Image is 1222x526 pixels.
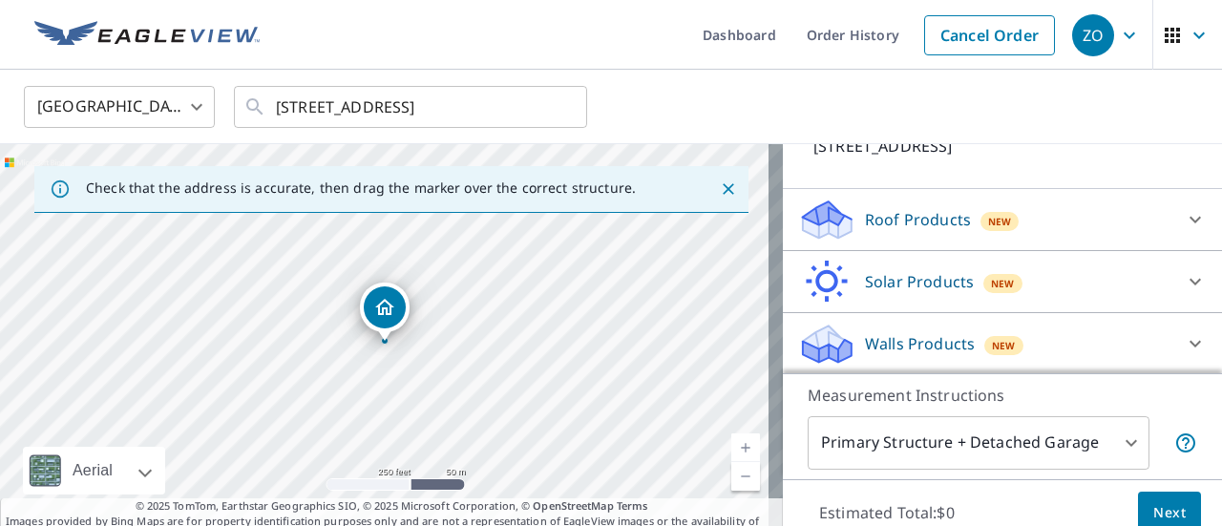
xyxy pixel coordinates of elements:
[1174,431,1197,454] span: Your report will include the primary structure and a detached garage if one exists.
[798,259,1207,305] div: Solar ProductsNew
[808,416,1149,470] div: Primary Structure + Detached Garage
[86,179,636,197] p: Check that the address is accurate, then drag the marker over the correct structure.
[360,283,410,342] div: Dropped pin, building 1, Residential property, 1741 Pearl St Belvidere, IL 61008
[533,498,613,513] a: OpenStreetMap
[136,498,648,515] span: © 2025 TomTom, Earthstar Geographics SIO, © 2025 Microsoft Corporation, ©
[24,80,215,134] div: [GEOGRAPHIC_DATA]
[276,80,548,134] input: Search by address or latitude-longitude
[865,270,974,293] p: Solar Products
[1153,501,1186,525] span: Next
[1072,14,1114,56] div: ZO
[798,197,1207,242] div: Roof ProductsNew
[617,498,648,513] a: Terms
[23,447,165,494] div: Aerial
[865,208,971,231] p: Roof Products
[731,433,760,462] a: Current Level 17, Zoom In
[988,214,1012,229] span: New
[924,15,1055,55] a: Cancel Order
[716,177,741,201] button: Close
[798,321,1207,367] div: Walls ProductsNew
[865,332,975,355] p: Walls Products
[992,338,1016,353] span: New
[34,21,260,50] img: EV Logo
[731,462,760,491] a: Current Level 17, Zoom Out
[991,276,1015,291] span: New
[813,135,1138,158] p: [STREET_ADDRESS]
[808,384,1197,407] p: Measurement Instructions
[67,447,118,494] div: Aerial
